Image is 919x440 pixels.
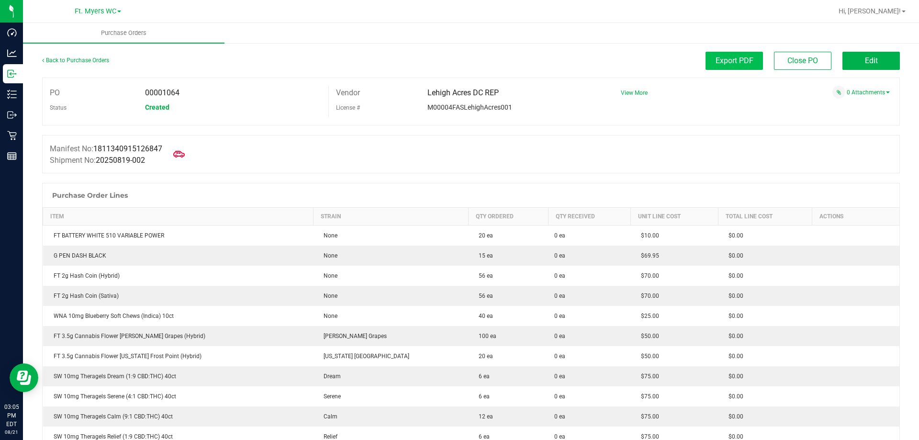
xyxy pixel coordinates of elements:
span: 0 ea [554,372,565,381]
h1: Purchase Order Lines [52,192,128,199]
span: Lehigh Acres DC REP [427,88,499,97]
span: $25.00 [636,313,659,319]
div: FT 2g Hash Coin (Hybrid) [49,271,308,280]
span: [US_STATE] [GEOGRAPHIC_DATA] [319,353,409,360]
label: Manifest No: [50,143,162,155]
span: $69.95 [636,252,659,259]
span: Dream [319,373,341,380]
th: Total Line Cost [718,208,812,226]
button: Close PO [774,52,831,70]
span: $0.00 [724,353,743,360]
span: $70.00 [636,293,659,299]
span: 0 ea [554,312,565,320]
span: Close PO [787,56,818,65]
span: 0 ea [554,332,565,340]
span: Hi, [PERSON_NAME]! [839,7,901,15]
div: WNA 10mg Blueberry Soft Chews (Indica) 10ct [49,312,308,320]
div: SW 10mg Theragels Dream (1:9 CBD:THC) 40ct [49,372,308,381]
inline-svg: Inventory [7,90,17,99]
div: FT BATTERY WHITE 510 VARIABLE POWER [49,231,308,240]
iframe: Resource center [10,363,38,392]
div: FT 3.5g Cannabis Flower [PERSON_NAME] Grapes (Hybrid) [49,332,308,340]
span: $0.00 [724,272,743,279]
span: $0.00 [724,293,743,299]
div: G PEN DASH BLACK [49,251,308,260]
label: Status [50,101,67,115]
span: Edit [865,56,878,65]
div: FT 3.5g Cannabis Flower [US_STATE] Frost Point (Hybrid) [49,352,308,361]
span: 0 ea [554,271,565,280]
span: $0.00 [724,393,743,400]
span: 0 ea [554,251,565,260]
label: Vendor [336,86,360,100]
span: None [319,252,337,259]
a: 0 Attachments [847,89,890,96]
inline-svg: Reports [7,151,17,161]
span: 0 ea [554,231,565,240]
span: 40 ea [474,313,493,319]
span: None [319,313,337,319]
a: Purchase Orders [23,23,224,43]
span: None [319,293,337,299]
label: Shipment No: [50,155,145,166]
span: 100 ea [474,333,496,339]
span: Calm [319,413,337,420]
span: Relief [319,433,337,440]
span: None [319,232,337,239]
a: Back to Purchase Orders [42,57,109,64]
th: Unit Line Cost [630,208,718,226]
span: [PERSON_NAME] Grapes [319,333,387,339]
span: $0.00 [724,313,743,319]
span: 0 ea [554,392,565,401]
span: $0.00 [724,252,743,259]
span: 56 ea [474,272,493,279]
div: SW 10mg Theragels Calm (9:1 CBD:THC) 40ct [49,412,308,421]
span: $70.00 [636,272,659,279]
span: M00004FASLehighAcres001 [427,103,512,111]
span: 12 ea [474,413,493,420]
span: 0 ea [554,412,565,421]
p: 08/21 [4,429,19,436]
span: $75.00 [636,413,659,420]
span: $10.00 [636,232,659,239]
inline-svg: Inbound [7,69,17,79]
span: Attach a document [832,86,845,99]
span: $0.00 [724,433,743,440]
span: Mark as Arrived [169,145,189,164]
a: View More [621,90,648,96]
span: 20250819-002 [96,156,145,165]
span: $0.00 [724,413,743,420]
span: $75.00 [636,393,659,400]
label: PO [50,86,60,100]
span: $75.00 [636,433,659,440]
span: 6 ea [474,393,490,400]
span: 56 ea [474,293,493,299]
span: Created [145,103,169,111]
th: Item [43,208,314,226]
button: Edit [842,52,900,70]
span: $50.00 [636,333,659,339]
span: Purchase Orders [88,29,159,37]
span: $50.00 [636,353,659,360]
span: Serene [319,393,341,400]
span: 1811340915126847 [93,144,162,153]
span: 0 ea [554,352,565,361]
span: 0 ea [554,292,565,300]
inline-svg: Analytics [7,48,17,58]
button: Export PDF [706,52,763,70]
span: $75.00 [636,373,659,380]
inline-svg: Retail [7,131,17,140]
span: 6 ea [474,433,490,440]
span: 15 ea [474,252,493,259]
th: Strain [313,208,468,226]
span: Ft. Myers WC [75,7,116,15]
span: 20 ea [474,353,493,360]
th: Actions [812,208,899,226]
span: $0.00 [724,373,743,380]
span: $0.00 [724,232,743,239]
inline-svg: Outbound [7,110,17,120]
label: License # [336,101,360,115]
span: 00001064 [145,88,179,97]
span: 6 ea [474,373,490,380]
